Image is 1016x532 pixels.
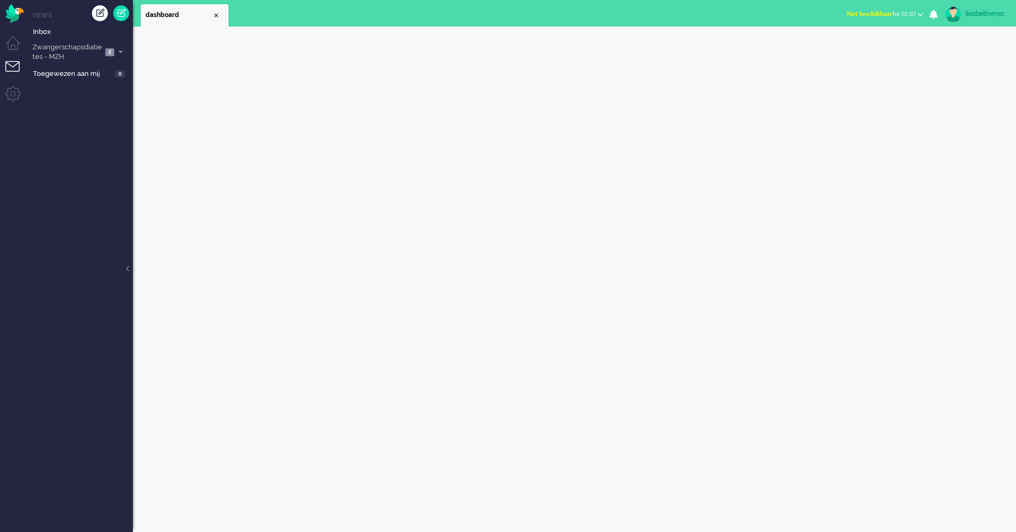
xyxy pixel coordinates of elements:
img: avatar [945,6,961,22]
li: Admin menu [5,86,29,110]
a: Omnidesk [5,7,24,15]
span: 2 [105,48,114,56]
li: Dashboard menu [5,36,29,60]
div: Creëer ticket [92,5,108,21]
li: Tickets menu [5,61,29,85]
a: liesbethvmsc [943,6,1005,22]
span: dashboard [146,11,212,20]
img: flow_omnibird.svg [5,4,24,23]
li: Dashboard [141,4,228,27]
a: Toegewezen aan mij 0 [31,67,133,79]
span: Inbox [33,27,133,37]
div: liesbethvmsc [966,8,1005,19]
a: Quick Ticket [113,5,129,21]
span: for 01:01 [846,10,916,18]
li: Views [32,11,133,20]
span: 0 [115,70,125,78]
span: Niet beschikbaar [846,10,893,18]
li: Niet beschikbaarfor 01:01 [840,3,929,27]
span: Zwangerschapsdiabetes - MZH [31,42,102,62]
span: Toegewezen aan mij [33,69,112,79]
button: Niet beschikbaarfor 01:01 [840,6,929,22]
div: Close tab [212,11,221,20]
a: Inbox [31,25,133,37]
